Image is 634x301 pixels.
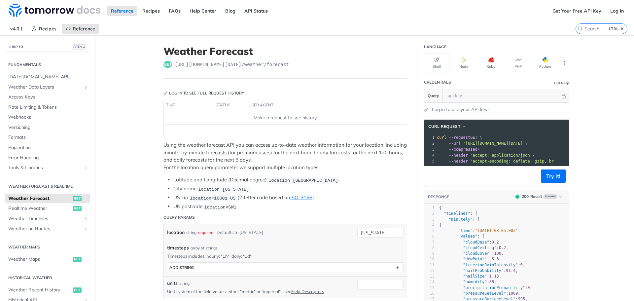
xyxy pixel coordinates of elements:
[83,165,88,170] button: Show subpages for Tools & Libraries
[489,257,492,261] span: -
[163,90,244,96] div: Log in to see full request history
[217,228,263,237] div: Defaults to [US_STATE]
[424,291,435,296] div: 16
[428,171,437,181] button: Copy to clipboard
[163,45,407,57] h1: Weather Forecast
[83,85,88,90] button: Show subpages for Weather Data Layers
[424,222,435,228] div: 4
[163,91,167,95] svg: Key
[165,6,184,16] a: FAQs
[8,74,88,80] span: [DATE][DOMAIN_NAME] APIs
[439,274,501,279] span: : ,
[213,100,246,111] th: status
[494,251,501,256] span: 100
[437,135,482,140] span: GET \
[5,153,90,163] a: Error Handling
[7,24,26,34] span: v4.0.1
[439,263,525,267] span: : ,
[506,268,515,273] span: 91.4
[428,124,460,130] span: cURL Request
[164,100,213,111] th: time
[489,280,494,284] span: 88
[505,54,531,72] button: PHP
[432,106,490,113] a: Log in to use your API keys
[532,54,558,72] button: Python
[5,42,90,52] button: JUMP TOCTRL-/
[5,204,90,213] a: Realtime Weatherget
[463,257,487,261] span: "dewPoint"
[424,245,435,251] div: 8
[492,257,499,261] span: 5.3
[424,79,451,85] div: Credentials
[73,257,82,262] span: get
[62,24,99,34] a: Reference
[83,216,88,221] button: Show subpages for Weather Timelines
[424,140,436,146] div: 2
[173,185,407,193] li: City name
[463,280,487,284] span: "humidity"
[437,135,446,140] span: curl
[163,214,195,220] div: Query Params
[424,205,435,211] div: 1
[463,263,518,267] span: "freezingRainIntensity"
[167,263,403,273] button: ADD string
[463,268,504,273] span: "hailProbability"
[428,194,449,200] button: RESPONSE
[424,152,436,158] div: 4
[5,224,90,234] a: Weather on RoutesShow subpages for Weather on Routes
[173,194,407,202] li: US zip (2-letter code based on )
[179,281,190,286] div: string
[463,240,489,245] span: "cloudBase"
[424,134,436,140] div: 1
[173,203,407,210] li: UK postcode
[190,196,235,201] span: location=10001 US
[163,61,172,68] span: get
[167,253,404,259] p: Timesteps includes: hourly: "1h", daily: "1d"
[424,234,435,239] div: 6
[424,217,435,222] div: 3
[8,215,82,222] span: Weather Timelines
[449,141,461,146] span: --url
[5,132,90,142] a: Formats
[5,72,90,82] a: [DATE][DOMAIN_NAME] APIs
[439,211,477,216] span: : {
[451,54,476,72] button: Node
[8,114,88,121] span: Webhooks
[578,26,583,31] svg: Search
[520,263,523,267] span: 0
[607,6,627,16] a: Log In
[246,100,394,111] th: user agent
[463,141,525,146] span: '[URL][DOMAIN_NAME][DATE]'
[191,245,218,251] div: array of strings
[449,147,477,152] span: --compressed
[428,93,439,99] span: Query
[268,178,338,183] span: location=[GEOGRAPHIC_DATA]
[515,195,519,199] span: 200
[107,6,137,16] a: Reference
[439,257,501,261] span: : ,
[424,268,435,274] div: 12
[5,244,90,250] h2: Weather Maps
[463,291,506,296] span: "pressureSeaLevel"
[5,123,90,132] a: Versioning
[509,291,518,296] span: 1009
[561,60,567,66] svg: More ellipsis
[458,234,477,239] span: "values"
[204,205,236,209] span: location=SW1
[5,62,90,68] h2: Fundamentals
[424,44,446,50] div: Language
[5,254,90,264] a: Weather Mapsget
[424,240,435,245] div: 7
[560,93,567,99] button: Hide
[458,228,473,233] span: "time"
[424,256,435,262] div: 10
[72,44,87,50] span: CTRL-/
[163,141,407,171] p: Using the weather forecast API you can access up-to-date weather information for your location, i...
[439,291,520,296] span: : ,
[8,256,71,263] span: Weather Maps
[541,169,566,183] button: Try It!
[5,194,90,204] a: Weather Forecastget
[73,196,82,201] span: get
[186,6,220,16] a: Help Center
[439,245,509,250] span: : ,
